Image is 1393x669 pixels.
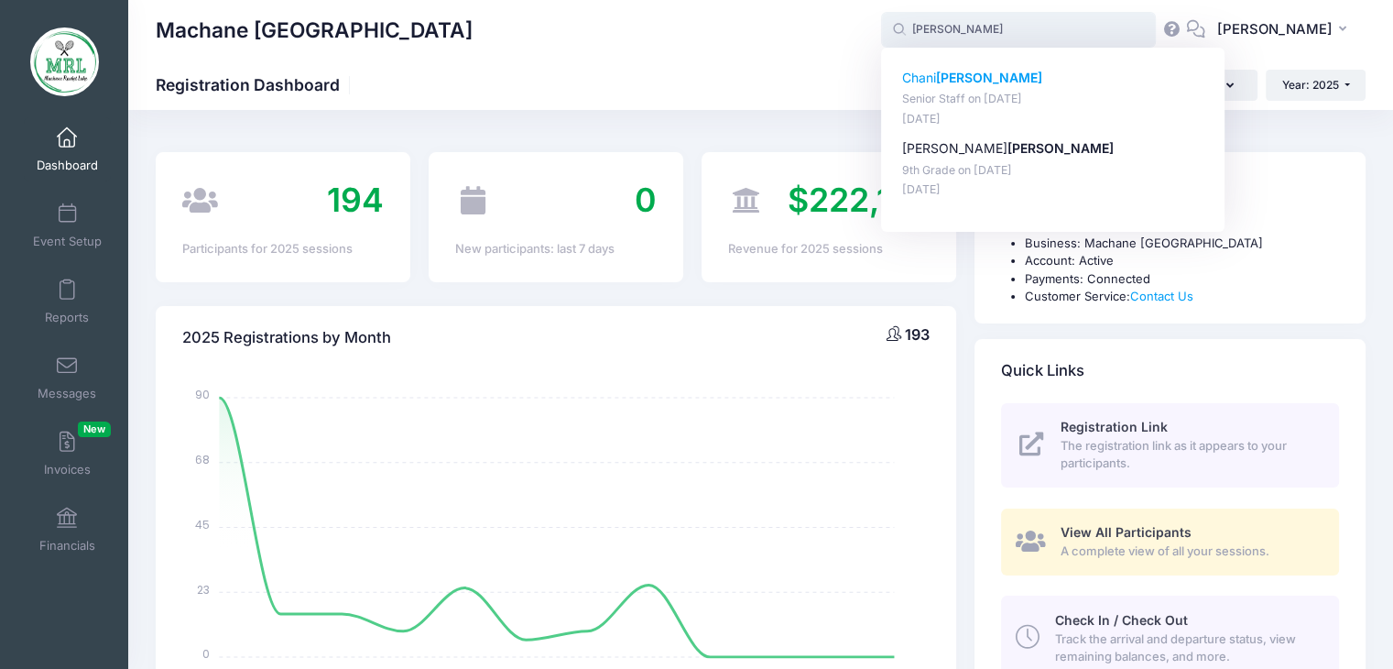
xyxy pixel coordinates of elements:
a: Registration Link The registration link as it appears to your participants. [1001,403,1339,488]
span: 0 [635,180,657,220]
li: Account: Active [1025,252,1339,270]
p: [DATE] [902,181,1204,199]
span: New [78,422,111,437]
p: [PERSON_NAME] [902,139,1204,159]
button: Year: 2025 [1266,70,1366,101]
button: [PERSON_NAME] [1205,9,1366,51]
a: Messages [24,345,111,410]
span: $222,127 [788,180,930,220]
a: Reports [24,269,111,334]
span: A complete view of all your sessions. [1061,543,1318,561]
tspan: 68 [196,452,211,467]
a: InvoicesNew [24,422,111,486]
h4: 2025 Registrations by Month [182,312,391,364]
span: Reports [45,310,89,325]
span: Invoices [44,462,91,477]
h1: Registration Dashboard [156,75,355,94]
li: Payments: Connected [1025,270,1339,289]
p: Senior Staff on [DATE] [902,91,1204,108]
tspan: 90 [196,387,211,402]
strong: [PERSON_NAME] [936,70,1042,85]
input: Search by First Name, Last Name, or Email... [881,12,1156,49]
h1: Machane [GEOGRAPHIC_DATA] [156,9,473,51]
span: [PERSON_NAME] [1217,19,1333,39]
p: Chani [902,69,1204,88]
li: Customer Service: [1025,288,1339,306]
span: Track the arrival and departure status, view remaining balances, and more. [1054,631,1318,666]
h4: Quick Links [1001,345,1084,397]
p: 9th Grade on [DATE] [902,162,1204,180]
a: View All Participants A complete view of all your sessions. [1001,509,1339,576]
span: Registration Link [1061,419,1168,434]
div: Participants for 2025 sessions [182,240,384,258]
span: View All Participants [1061,524,1192,540]
span: Dashboard [37,158,98,173]
a: Contact Us [1130,289,1193,303]
span: Messages [38,386,96,401]
tspan: 0 [203,646,211,662]
tspan: 23 [198,581,211,597]
a: Dashboard [24,117,111,181]
li: Business: Machane [GEOGRAPHIC_DATA] [1025,235,1339,253]
span: Check In / Check Out [1054,612,1187,628]
tspan: 45 [196,517,211,532]
div: New participants: last 7 days [455,240,657,258]
strong: [PERSON_NAME] [1007,140,1114,156]
a: Event Setup [24,193,111,258]
img: Machane Racket Lake [30,27,99,96]
p: [DATE] [902,111,1204,128]
span: Year: 2025 [1282,78,1339,92]
span: 193 [905,325,930,344]
span: Financials [39,538,95,554]
a: Financials [24,498,111,562]
div: Revenue for 2025 sessions [728,240,930,258]
span: 194 [327,180,384,220]
span: Event Setup [33,234,102,249]
span: The registration link as it appears to your participants. [1061,437,1318,473]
